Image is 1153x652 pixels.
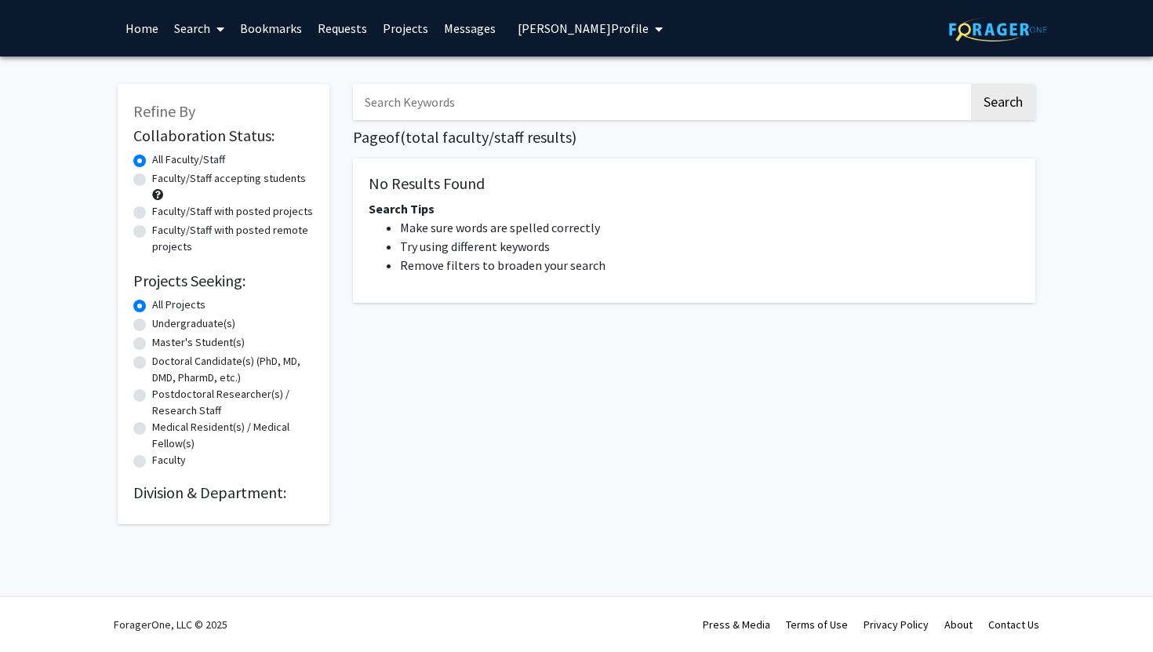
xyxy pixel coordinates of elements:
span: [PERSON_NAME] Profile [518,20,649,36]
h2: Collaboration Status: [133,126,314,145]
nav: Page navigation [353,319,1035,355]
li: Remove filters to broaden your search [400,256,1020,275]
h2: Projects Seeking: [133,271,314,290]
a: Messages [436,1,504,56]
li: Try using different keywords [400,237,1020,256]
label: Postdoctoral Researcher(s) / Research Staff [152,386,314,419]
label: All Projects [152,297,206,313]
a: Press & Media [703,617,770,632]
a: About [944,617,973,632]
div: ForagerOne, LLC © 2025 [114,597,227,652]
h1: Page of ( total faculty/staff results) [353,128,1035,147]
span: Refine By [133,101,195,121]
label: All Faculty/Staff [152,151,225,168]
label: Faculty/Staff with posted remote projects [152,222,314,255]
label: Faculty [152,452,186,468]
label: Faculty/Staff with posted projects [152,203,313,220]
label: Doctoral Candidate(s) (PhD, MD, DMD, PharmD, etc.) [152,353,314,386]
a: Privacy Policy [864,617,929,632]
img: ForagerOne Logo [949,17,1047,42]
a: Requests [310,1,375,56]
label: Master's Student(s) [152,334,245,351]
label: Medical Resident(s) / Medical Fellow(s) [152,419,314,452]
label: Undergraduate(s) [152,315,235,332]
a: Bookmarks [232,1,310,56]
span: Search Tips [369,201,435,217]
label: Faculty/Staff accepting students [152,170,306,187]
li: Make sure words are spelled correctly [400,218,1020,237]
a: Search [166,1,232,56]
input: Search Keywords [353,84,969,120]
a: Terms of Use [786,617,848,632]
a: Home [118,1,166,56]
a: Projects [375,1,436,56]
h2: Division & Department: [133,483,314,502]
a: Contact Us [988,617,1039,632]
button: Search [971,84,1035,120]
h5: No Results Found [369,174,1020,193]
